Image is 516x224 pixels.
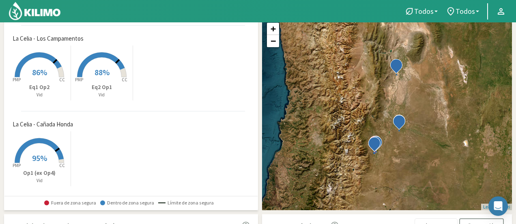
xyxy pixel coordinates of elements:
[13,163,21,168] tspan: PMP
[9,169,71,177] p: Op1 (ex Op4)
[60,77,65,83] tspan: CC
[267,23,279,35] a: Zoom in
[71,83,133,91] p: Eq2 Op1
[13,120,73,129] span: La Celia - Cañada Honda
[456,7,475,15] span: Todos
[488,196,508,216] div: Open Intercom Messenger
[13,77,21,83] tspan: PMP
[414,7,434,15] span: Todos
[8,1,61,21] img: Kilimo
[483,204,497,209] a: Leaflet
[13,34,84,43] span: La Celia - Los Campamentos
[32,67,47,77] span: 86%
[9,83,71,91] p: Eq1 Op2
[9,91,71,98] p: Vid
[267,35,279,47] a: Zoom out
[100,200,154,206] span: Dentro de zona segura
[75,77,83,83] tspan: PMP
[60,163,65,168] tspan: CC
[44,200,96,206] span: Fuera de zona segura
[122,77,127,83] tspan: CC
[158,200,214,206] span: Límite de zona segura
[71,91,133,98] p: Vid
[32,153,47,163] span: 95%
[481,204,512,211] div: | ©
[9,177,71,184] p: Vid
[95,67,110,77] span: 88%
